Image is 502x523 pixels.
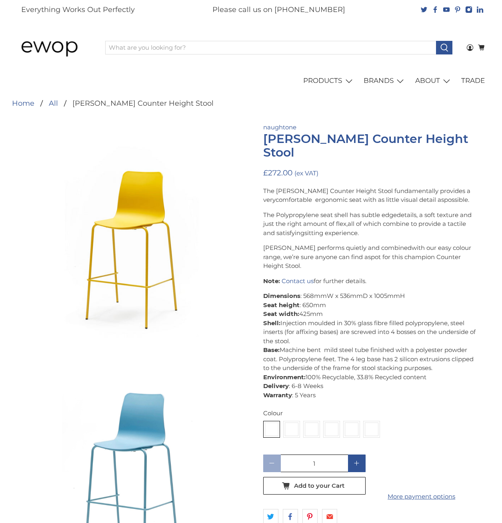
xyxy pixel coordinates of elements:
p: The [PERSON_NAME] Counter Height Stool fundamentally provides a very [263,187,478,205]
a: BRANDS [359,70,411,92]
span: Add to your Cart [294,482,344,489]
a: PRODUCTS [299,70,359,92]
span: with our easy colour range, we’re sure anyone can find a [263,244,471,261]
span: all of which combine to provide a tactile and satisfying [263,220,466,237]
input: What are you looking for? [105,41,437,54]
a: Contact us [282,277,314,285]
p: : 568mmW x 536mmD x 1005mmH : 650mm 425mm Injection moulded in 30% glass fibre filled polypropyle... [263,292,478,400]
a: More payment options [370,492,473,501]
strong: Delivery [263,382,289,390]
span: £272.00 [263,168,292,177]
strong: Dimensions [263,292,300,300]
span: comfortable ergonomic seat with as little visual detail as [276,196,444,203]
span: The Polypropylene seat shell has subtle edge [263,211,397,219]
button: Add to your Cart [263,477,366,495]
nav: breadcrumbs [12,100,214,107]
small: (ex VAT) [294,169,318,177]
li: [PERSON_NAME] Counter Height Stool [58,100,214,107]
a: Polly Counter Height Stool [24,123,239,338]
a: ABOUT [410,70,457,92]
strong: Note: [263,277,280,285]
span: sitting experience. [304,229,359,237]
strong: Base: [263,346,280,354]
strong: Seat height [263,301,300,309]
a: TRADE [457,70,490,92]
strong: Environment: [263,373,306,381]
nav: main navigation [12,70,489,92]
a: Home [12,100,34,107]
strong: Shell: [263,319,280,327]
span: [PERSON_NAME] performs quietly and combined [263,244,412,251]
a: naughtone [263,123,296,131]
strong: Seat width: [263,310,299,318]
h1: [PERSON_NAME] Counter Height Stool [263,132,478,159]
p: Everything Works Out Perfectly [21,4,135,15]
span: for further details. [263,277,366,285]
p: Please call us on [PHONE_NUMBER] [212,4,345,15]
a: All [49,100,58,107]
strong: Warranty [263,391,292,399]
div: Colour [263,409,478,418]
span: possible. [444,196,469,203]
